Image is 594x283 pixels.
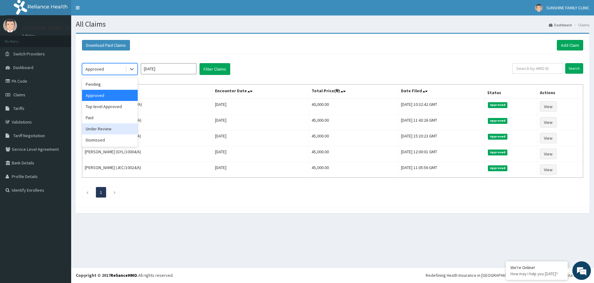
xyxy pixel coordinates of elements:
[13,133,45,138] span: Tariff Negotiation
[535,4,543,12] img: User Image
[212,115,309,130] td: [DATE]
[309,146,398,162] td: 45,000.00
[398,162,485,178] td: [DATE] 11:05:56 GMT
[565,63,583,74] input: Search
[100,189,102,195] a: Page 1 is your current page
[82,79,138,90] div: Pending
[488,134,507,139] span: Approved
[309,130,398,146] td: 45,000.00
[3,19,17,33] img: User Image
[82,146,213,162] td: [PERSON_NAME] (GYL/10004/A)
[110,272,137,278] a: RelianceHMO
[540,149,557,159] a: View
[426,272,589,278] div: Redefining Heath Insurance in [GEOGRAPHIC_DATA] using Telemedicine and Data Science!
[13,106,24,111] span: Tariffs
[13,65,33,70] span: Dashboard
[398,115,485,130] td: [DATE] 11:43:26 GMT
[549,22,572,28] a: Dashboard
[13,92,25,98] span: Claims
[572,22,589,28] li: Claims
[485,85,537,99] th: Status
[488,150,507,155] span: Approved
[537,85,583,99] th: Actions
[82,85,213,99] th: Name
[76,272,138,278] strong: Copyright © 2017 .
[398,98,485,115] td: [DATE] 10:32:42 GMT
[76,20,589,28] h1: All Claims
[212,146,309,162] td: [DATE]
[200,63,230,75] button: Filter Claims
[212,162,309,178] td: [DATE]
[510,265,563,270] div: We're Online!
[488,102,507,108] span: Approved
[82,112,138,123] div: Paid
[488,165,507,171] span: Approved
[82,123,138,134] div: Under Review
[512,63,563,74] input: Search by HMO ID
[82,130,213,146] td: [PERSON_NAME] (ISW/10176/A)
[22,34,37,38] a: Online
[540,133,557,143] a: View
[546,5,589,11] span: SUNSHINE FAMILY CLINIC
[540,117,557,128] a: View
[13,51,45,57] span: Switch Providers
[82,40,130,50] button: Download Paid Claims
[540,101,557,112] a: View
[212,130,309,146] td: [DATE]
[82,90,138,101] div: Approved
[82,162,213,178] td: [PERSON_NAME] (JEC/10024/A)
[82,101,138,112] div: Top level Approved
[82,115,213,130] td: [PERSON_NAME] (GNT/10002/A)
[309,162,398,178] td: 45,000.00
[557,40,583,50] a: Add Claim
[212,98,309,115] td: [DATE]
[309,115,398,130] td: 45,000.00
[22,25,81,31] p: SUNSHINE FAMILY CLINIC
[85,66,104,72] div: Approved
[86,189,89,195] a: Previous page
[82,98,213,115] td: Biegbana Oputu (OML/10001/A)
[113,189,116,195] a: Next page
[212,85,309,99] th: Encounter Date
[398,85,485,99] th: Date Filed
[510,271,563,276] p: How may I help you today?
[398,146,485,162] td: [DATE] 12:00:01 GMT
[398,130,485,146] td: [DATE] 15:20:23 GMT
[141,63,196,74] input: Select Month and Year
[488,118,507,124] span: Approved
[540,164,557,175] a: View
[309,85,398,99] th: Total Price(₦)
[82,134,138,146] div: Dismissed
[71,267,594,283] footer: All rights reserved.
[309,98,398,115] td: 40,000.00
